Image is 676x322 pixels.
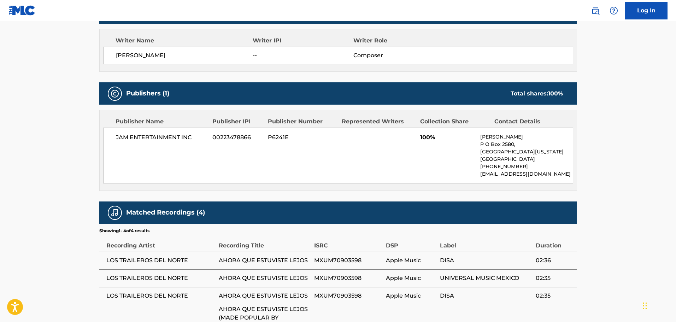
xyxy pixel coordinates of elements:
[253,51,353,60] span: --
[106,292,215,300] span: LOS TRAILEROS DEL NORTE
[268,133,336,142] span: P6241E
[111,209,119,217] img: Matched Recordings
[314,256,382,265] span: MXUM70903598
[268,117,336,126] div: Publisher Number
[386,292,437,300] span: Apple Music
[440,234,532,250] div: Label
[480,170,572,178] p: [EMAIL_ADDRESS][DOMAIN_NAME]
[219,274,311,282] span: AHORA QUE ESTUVISTE LEJOS
[314,274,382,282] span: MXUM70903598
[99,228,149,234] p: Showing 1 - 4 of 4 results
[116,133,207,142] span: JAM ENTERTAINMENT INC
[536,256,574,265] span: 02:36
[536,292,574,300] span: 02:35
[511,89,563,98] div: Total shares:
[536,234,574,250] div: Duration
[126,89,169,98] h5: Publishers (1)
[420,117,489,126] div: Collection Share
[480,141,572,148] p: P O Box 2580,
[641,288,676,322] iframe: Chat Widget
[106,234,215,250] div: Recording Artist
[8,5,36,16] img: MLC Logo
[494,117,563,126] div: Contact Details
[625,2,668,19] a: Log In
[219,234,311,250] div: Recording Title
[219,256,311,265] span: AHORA QUE ESTUVISTE LEJOS
[420,133,475,142] span: 100%
[480,156,572,163] p: [GEOGRAPHIC_DATA]
[219,292,311,300] span: AHORA QUE ESTUVISTE LEJOS
[111,89,119,98] img: Publishers
[212,133,263,142] span: 00223478866
[212,117,263,126] div: Publisher IPI
[116,51,253,60] span: [PERSON_NAME]
[314,292,382,300] span: MXUM70903598
[440,274,532,282] span: UNIVERSAL MUSIC MEXICO
[353,36,445,45] div: Writer Role
[607,4,621,18] div: Help
[480,163,572,170] p: [PHONE_NUMBER]
[536,274,574,282] span: 02:35
[106,274,215,282] span: LOS TRAILEROS DEL NORTE
[440,256,532,265] span: DISA
[386,274,437,282] span: Apple Music
[386,234,437,250] div: DSP
[126,209,205,217] h5: Matched Recordings (4)
[106,256,215,265] span: LOS TRAILEROS DEL NORTE
[253,36,353,45] div: Writer IPI
[591,6,600,15] img: search
[353,51,445,60] span: Composer
[610,6,618,15] img: help
[643,295,647,316] div: Drag
[116,36,253,45] div: Writer Name
[342,117,415,126] div: Represented Writers
[480,133,572,141] p: [PERSON_NAME]
[116,117,207,126] div: Publisher Name
[588,4,602,18] a: Public Search
[548,90,563,97] span: 100 %
[480,148,572,156] p: [GEOGRAPHIC_DATA][US_STATE]
[440,292,532,300] span: DISA
[314,234,382,250] div: ISRC
[386,256,437,265] span: Apple Music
